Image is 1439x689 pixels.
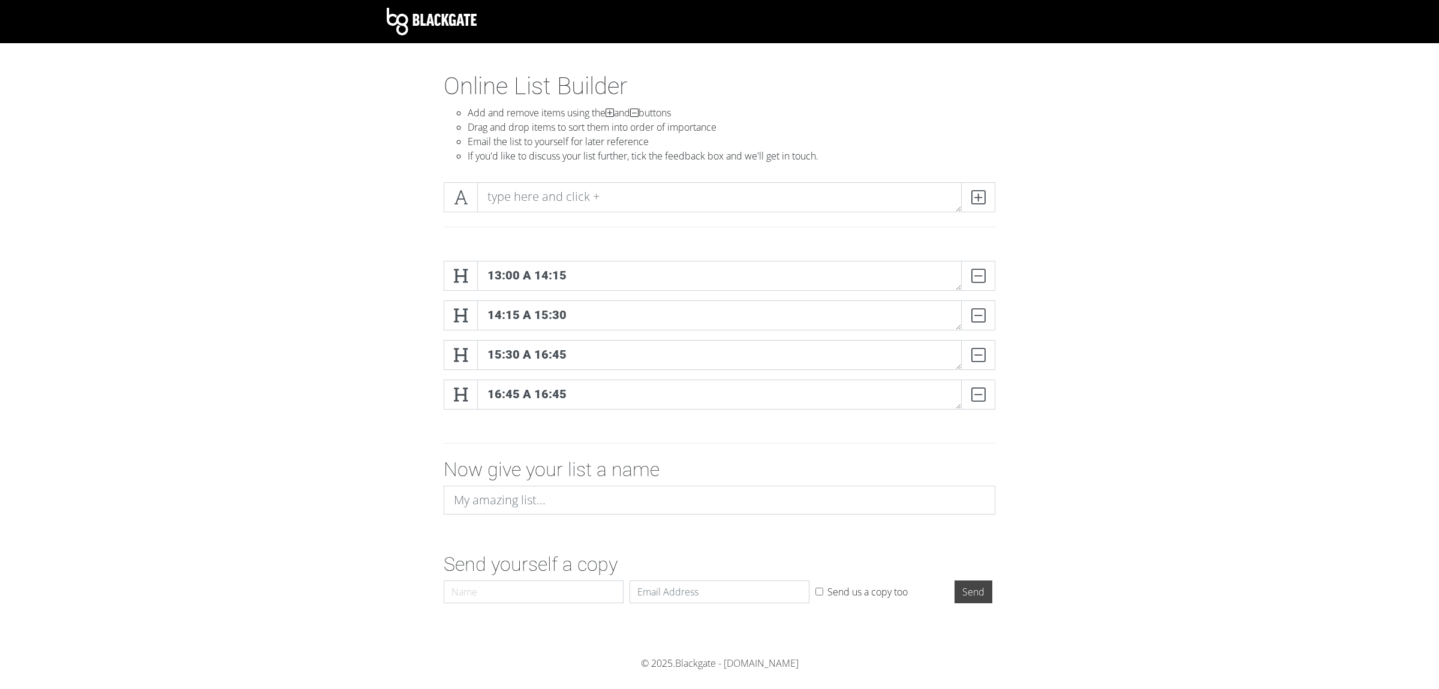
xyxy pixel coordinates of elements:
[468,134,995,149] li: Email the list to yourself for later reference
[444,72,995,101] h1: Online List Builder
[468,106,995,120] li: Add and remove items using the and buttons
[444,553,995,576] h2: Send yourself a copy
[387,656,1052,670] div: © 2025.
[955,580,992,603] input: Send
[468,149,995,163] li: If you'd like to discuss your list further, tick the feedback box and we'll get in touch.
[468,120,995,134] li: Drag and drop items to sort them into order of importance
[827,585,908,599] label: Send us a copy too
[444,458,995,481] h2: Now give your list a name
[630,580,809,603] input: Email Address
[444,486,995,515] input: My amazing list...
[444,580,624,603] input: Name
[675,657,799,670] a: Blackgate - [DOMAIN_NAME]
[387,8,477,35] img: Blackgate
